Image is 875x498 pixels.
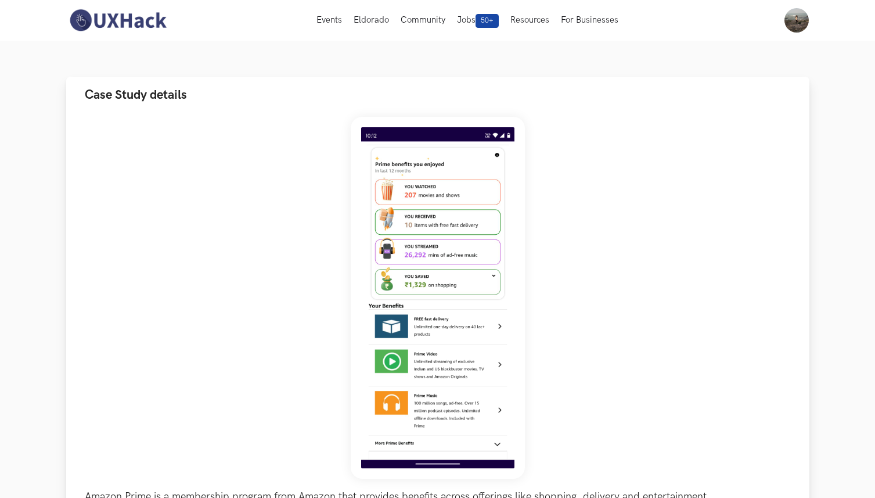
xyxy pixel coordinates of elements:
span: 50+ [476,14,499,28]
img: UXHack-logo.png [66,8,170,33]
img: Your profile pic [784,8,809,33]
button: Case Study details [66,77,809,113]
span: Case Study details [85,87,187,103]
img: Weekend_Hackathon_66_banner.png [351,117,525,479]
